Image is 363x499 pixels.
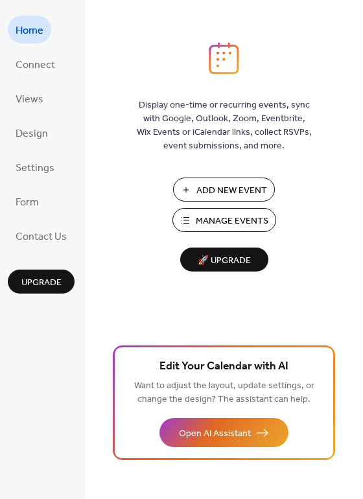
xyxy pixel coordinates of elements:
[8,16,51,43] a: Home
[16,192,39,213] span: Form
[180,248,268,272] button: 🚀 Upgrade
[172,208,276,232] button: Manage Events
[173,178,275,202] button: Add New Event
[134,377,314,408] span: Want to adjust the layout, update settings, or change the design? The assistant can help.
[8,270,75,294] button: Upgrade
[159,358,288,376] span: Edit Your Calendar with AI
[16,89,43,110] span: Views
[8,187,47,215] a: Form
[8,50,63,78] a: Connect
[8,119,56,146] a: Design
[16,158,54,178] span: Settings
[159,418,288,447] button: Open AI Assistant
[209,42,239,75] img: logo_icon.svg
[179,427,251,441] span: Open AI Assistant
[188,252,261,270] span: 🚀 Upgrade
[8,153,62,181] a: Settings
[8,84,51,112] a: Views
[196,184,267,198] span: Add New Event
[137,99,312,153] span: Display one-time or recurring events, sync with Google, Outlook, Zoom, Eventbrite, Wix Events or ...
[16,124,48,144] span: Design
[21,276,62,290] span: Upgrade
[16,21,43,41] span: Home
[16,55,55,75] span: Connect
[8,222,75,250] a: Contact Us
[16,227,67,247] span: Contact Us
[196,215,268,228] span: Manage Events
